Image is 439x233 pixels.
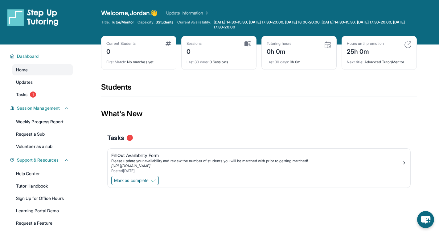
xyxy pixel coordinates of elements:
span: Current Availability: [177,20,211,30]
div: Advanced Tutor/Mentor [347,56,412,65]
span: Home [16,67,28,73]
img: card [324,41,331,49]
span: 1 [127,135,133,141]
span: Last 30 days : [187,60,209,64]
span: Dashboard [17,53,39,59]
span: First Match : [106,60,126,64]
span: Capacity: [137,20,154,25]
span: Updates [16,79,33,85]
img: card [404,41,412,49]
a: Learning Portal Demo [12,205,73,216]
span: Support & Resources [17,157,59,163]
span: Tutor/Mentor [111,20,134,25]
span: Welcome, Jordan 👋 [101,9,158,17]
img: logo [7,9,59,26]
div: 0 Sessions [187,56,251,65]
div: Tutoring hours [267,41,291,46]
a: Tasks1 [12,89,73,100]
div: Please update your availability and review the number of students you will be matched with prior ... [111,159,402,163]
div: 0h 0m [267,56,331,65]
span: 1 [30,91,36,98]
div: Hours until promotion [347,41,384,46]
span: Next title : [347,60,363,64]
button: chat-button [417,211,434,228]
span: Session Management [17,105,60,111]
div: 0 [187,46,202,56]
a: Tutor Handbook [12,180,73,192]
button: Support & Resources [14,157,69,163]
a: [URL][DOMAIN_NAME] [111,163,150,168]
a: Volunteer as a sub [12,141,73,152]
div: 0 [106,46,136,56]
span: [DATE] 14:30-15:30, [DATE] 17:30-20:00, [DATE] 18:00-20:00, [DATE] 14:30-15:30, [DATE] 17:30-20:0... [214,20,416,30]
span: Tasks [16,91,27,98]
img: card [244,41,251,47]
img: card [166,41,171,46]
span: Mark as complete [114,177,149,184]
a: [DATE] 14:30-15:30, [DATE] 17:30-20:00, [DATE] 18:00-20:00, [DATE] 14:30-15:30, [DATE] 17:30-20:0... [212,20,417,30]
a: Home [12,64,73,75]
span: Tasks [107,133,124,142]
span: Title: [101,20,110,25]
a: Update Information [166,10,209,16]
a: Fill Out Availability FormPlease update your availability and review the number of students you w... [108,149,410,175]
div: Students [101,82,417,96]
a: Request a Sub [12,129,73,140]
img: Mark as complete [151,178,156,183]
a: Updates [12,77,73,88]
span: 3 Students [156,20,174,25]
div: No matches yet [106,56,171,65]
button: Dashboard [14,53,69,59]
span: Last 30 days : [267,60,289,64]
div: Posted [DATE] [111,168,402,173]
button: Session Management [14,105,69,111]
div: What's New [101,100,417,127]
a: Request a Feature [12,218,73,229]
a: Help Center [12,168,73,179]
button: Mark as complete [111,176,159,185]
div: Sessions [187,41,202,46]
a: Sign Up for Office Hours [12,193,73,204]
div: Current Students [106,41,136,46]
div: 0h 0m [267,46,291,56]
div: Fill Out Availability Form [111,152,402,159]
a: Weekly Progress Report [12,116,73,127]
img: Chevron Right [203,10,209,16]
div: 25h 0m [347,46,384,56]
